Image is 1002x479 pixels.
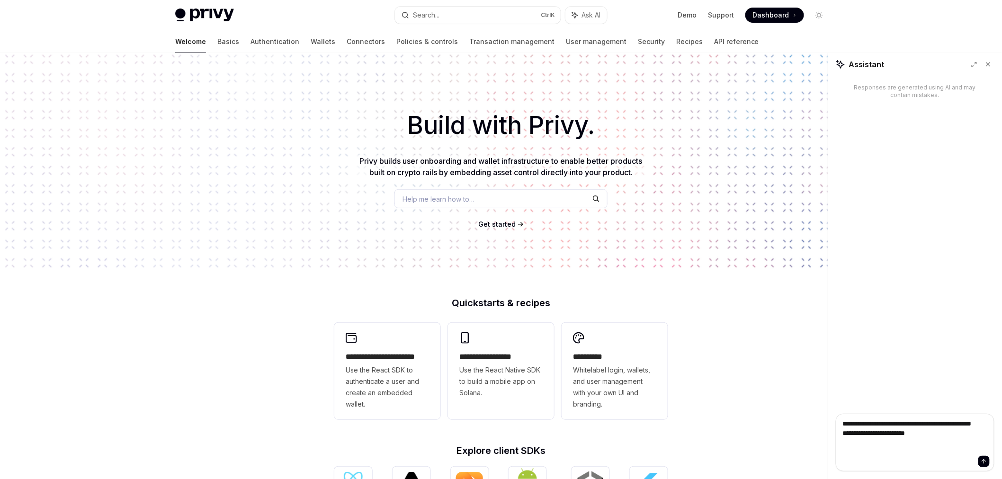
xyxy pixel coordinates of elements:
span: Assistant [849,59,885,70]
span: Dashboard [753,10,789,20]
button: Toggle dark mode [812,8,827,23]
a: **** **** **** ***Use the React Native SDK to build a mobile app on Solana. [448,323,554,419]
h2: Quickstarts & recipes [334,298,668,308]
a: Recipes [676,30,703,53]
button: Search...CtrlK [395,7,561,24]
h1: Build with Privy. [15,107,987,144]
img: light logo [175,9,234,22]
a: Wallets [311,30,335,53]
span: Help me learn how to… [403,194,474,204]
a: Authentication [250,30,299,53]
a: **** *****Whitelabel login, wallets, and user management with your own UI and branding. [562,323,668,419]
span: Get started [479,220,516,228]
span: Use the React SDK to authenticate a user and create an embedded wallet. [346,364,429,410]
a: Dashboard [745,8,804,23]
span: Privy builds user onboarding and wallet infrastructure to enable better products built on crypto ... [360,156,643,177]
a: Basics [217,30,239,53]
a: API reference [714,30,759,53]
a: User management [566,30,626,53]
a: Demo [678,10,697,20]
a: Welcome [175,30,206,53]
span: Whitelabel login, wallets, and user management with your own UI and branding. [573,364,656,410]
div: Responses are generated using AI and may contain mistakes. [851,84,979,99]
button: Send message [978,456,990,467]
h2: Explore client SDKs [334,446,668,455]
div: Search... [413,9,439,21]
a: Support [708,10,734,20]
a: Policies & controls [396,30,458,53]
a: Get started [479,220,516,229]
button: Ask AI [565,7,607,24]
span: Ask AI [582,10,600,20]
span: Use the React Native SDK to build a mobile app on Solana. [459,364,543,399]
a: Connectors [347,30,385,53]
a: Transaction management [469,30,555,53]
span: Ctrl K [541,11,555,19]
a: Security [638,30,665,53]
